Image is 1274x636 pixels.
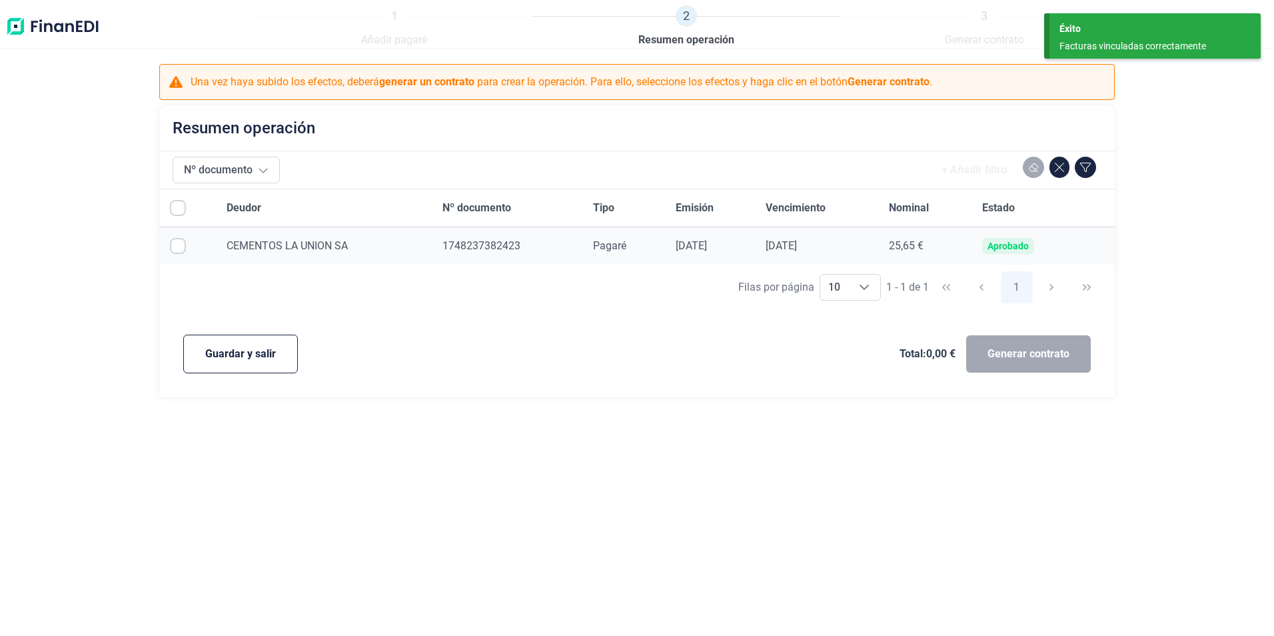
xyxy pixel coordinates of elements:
div: [DATE] [766,239,868,253]
span: Tipo [593,200,614,216]
span: Vencimiento [766,200,826,216]
span: Pagaré [593,239,626,252]
button: Next Page [1035,271,1067,303]
span: 1 - 1 de 1 [886,282,929,293]
span: Total: 0,00 € [900,346,955,362]
h2: Resumen operación [173,119,315,137]
span: Nominal [889,200,929,216]
span: Estado [982,200,1015,216]
div: Choose [848,275,880,300]
button: Nº documento [173,157,280,183]
div: [DATE] [676,239,744,253]
div: 25,65 € [889,239,960,253]
div: Facturas vinculadas correctamente [1059,39,1241,53]
span: CEMENTOS LA UNION SA [227,239,348,252]
button: Last Page [1071,271,1103,303]
button: First Page [930,271,962,303]
div: All items unselected [170,200,186,216]
span: Emisión [676,200,714,216]
div: Filas por página [738,279,814,295]
span: Deudor [227,200,261,216]
div: Row Selected null [170,238,186,254]
button: Previous Page [965,271,997,303]
div: Aprobado [987,241,1029,251]
p: Una vez haya subido los efectos, deberá para crear la operación. Para ello, seleccione los efecto... [191,74,932,90]
span: 1748237382423 [442,239,520,252]
a: 2Resumen operación [638,5,734,48]
img: Logo de aplicación [5,5,100,48]
span: 2 [676,5,697,27]
span: Guardar y salir [205,346,276,362]
b: generar un contrato [379,75,474,88]
b: Generar contrato [848,75,930,88]
span: Resumen operación [638,32,734,48]
span: 10 [820,275,848,300]
span: Nº documento [442,200,511,216]
div: Éxito [1059,22,1251,36]
button: Guardar y salir [183,335,298,373]
button: Page 1 [1001,271,1033,303]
